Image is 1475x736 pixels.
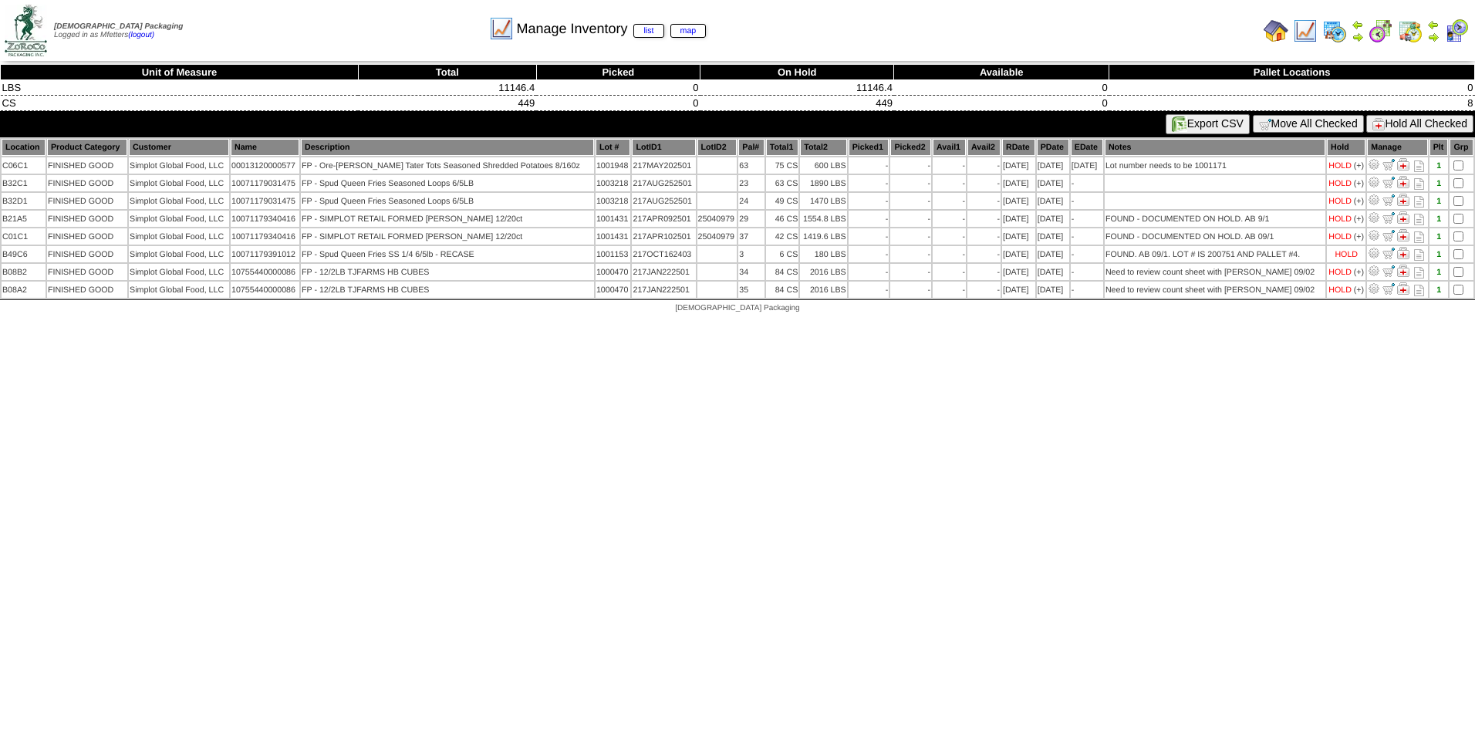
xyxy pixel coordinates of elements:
th: RDate [1002,139,1035,156]
div: (+) [1354,214,1364,224]
div: HOLD [1335,250,1358,259]
td: [DATE] [1037,175,1069,191]
img: Adjust [1368,176,1380,188]
th: Description [301,139,594,156]
td: 217OCT162403 [632,246,695,262]
td: Simplot Global Food, LLC [129,211,229,227]
th: Location [2,139,46,156]
img: calendarprod.gif [1322,19,1347,43]
td: - [849,157,889,174]
img: zoroco-logo-small.webp [5,5,47,56]
td: [DATE] [1002,157,1035,174]
div: HOLD [1328,268,1352,277]
img: arrowright.gif [1427,31,1440,43]
td: FP - Spud Queen Fries SS 1/4 6/5lb - RECASE [301,246,594,262]
td: 10071179031475 [231,193,299,209]
td: 217MAY202501 [632,157,695,174]
td: 1000470 [596,264,631,280]
img: Adjust [1368,247,1380,259]
td: FP - Spud Queen Fries Seasoned Loops 6/5LB [301,193,594,209]
td: CS [1,96,359,111]
img: calendarinout.gif [1398,19,1423,43]
td: 2016 LBS [800,264,846,280]
td: B32C1 [2,175,46,191]
span: [DEMOGRAPHIC_DATA] Packaging [54,22,183,31]
td: 29 [738,211,764,227]
td: B08B2 [2,264,46,280]
button: Hold All Checked [1366,115,1473,133]
td: B08A2 [2,282,46,298]
td: 1000470 [596,282,631,298]
td: - [933,228,966,245]
td: 25040979 [697,211,737,227]
td: - [890,228,931,245]
td: - [967,228,1001,245]
div: (+) [1354,268,1364,277]
td: - [967,211,1001,227]
div: HOLD [1328,214,1352,224]
td: - [967,246,1001,262]
div: 1 [1430,232,1448,241]
img: Move [1382,247,1395,259]
div: 1 [1430,250,1448,259]
div: HOLD [1328,232,1352,241]
i: Note [1414,249,1424,261]
i: Note [1414,214,1424,225]
td: [DATE] [1037,282,1069,298]
td: B49C6 [2,246,46,262]
div: (+) [1354,179,1364,188]
td: - [849,175,889,191]
td: 1470 LBS [800,193,846,209]
td: Need to review count sheet with [PERSON_NAME] 09/02 [1105,282,1325,298]
a: list [633,24,663,38]
td: 217APR102501 [632,228,695,245]
img: excel.gif [1172,116,1187,132]
th: Notes [1105,139,1325,156]
td: 217JAN222501 [632,264,695,280]
div: HOLD [1328,285,1352,295]
td: [DATE] [1037,193,1069,209]
th: Total [358,65,536,80]
img: Manage Hold [1397,282,1409,295]
td: - [933,246,966,262]
span: Logged in as Mfetters [54,22,183,39]
th: Name [231,139,299,156]
td: Simplot Global Food, LLC [129,264,229,280]
div: 1 [1430,179,1448,188]
td: LBS [1,80,359,96]
td: - [1071,282,1103,298]
td: B21A5 [2,211,46,227]
div: (+) [1354,197,1364,206]
th: Pal# [738,139,764,156]
div: (+) [1354,232,1364,241]
a: map [670,24,707,38]
td: 1001431 [596,228,631,245]
td: 1890 LBS [800,175,846,191]
img: Manage Hold [1397,176,1409,188]
td: 49 CS [766,193,799,209]
td: C01C1 [2,228,46,245]
td: [DATE] [1002,193,1035,209]
td: - [1071,264,1103,280]
td: - [1071,193,1103,209]
td: 63 [738,157,764,174]
td: FINISHED GOOD [47,175,127,191]
td: 24 [738,193,764,209]
td: - [849,193,889,209]
div: 1 [1430,268,1448,277]
td: 1001948 [596,157,631,174]
td: 217AUG252501 [632,193,695,209]
img: arrowright.gif [1352,31,1364,43]
td: 10755440000086 [231,264,299,280]
td: 10071179031475 [231,175,299,191]
td: 42 CS [766,228,799,245]
th: LotID1 [632,139,695,156]
i: Note [1414,196,1424,208]
img: Move [1382,265,1395,277]
th: Manage [1367,139,1427,156]
th: Avail2 [967,139,1001,156]
th: Unit of Measure [1,65,359,80]
td: 35 [738,282,764,298]
img: Manage Hold [1397,211,1409,224]
td: 23 [738,175,764,191]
